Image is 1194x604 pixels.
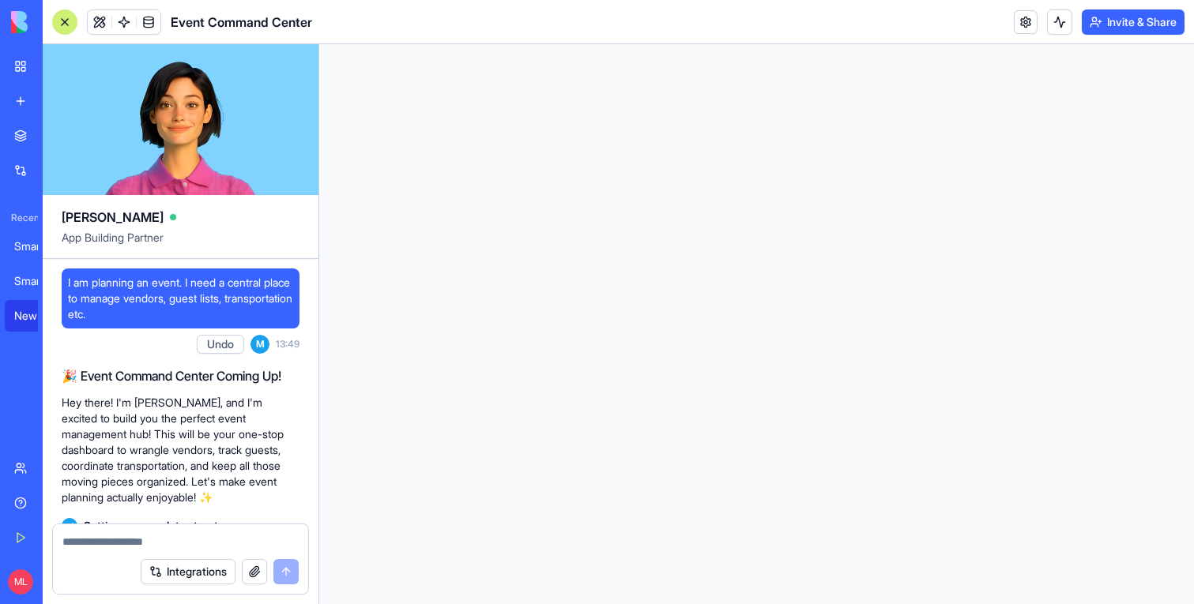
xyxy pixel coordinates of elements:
[84,518,235,534] span: Setting up your data structure
[62,366,299,385] h2: 🎉 Event Command Center Coming Up!
[1082,9,1185,35] button: Invite & Share
[62,208,164,227] span: [PERSON_NAME]
[5,265,68,297] a: Smart Document Portal
[8,569,33,595] span: ML
[62,230,299,258] span: App Building Partner
[5,300,68,332] a: New App
[250,335,269,354] span: M
[197,335,244,354] button: Undo
[5,231,68,262] a: Smart Document Portal
[62,395,299,505] p: Hey there! I'm [PERSON_NAME], and I'm excited to build you the perfect event management hub! This...
[276,338,299,351] span: 13:49
[14,273,58,289] div: Smart Document Portal
[5,212,38,224] span: Recent
[171,13,312,32] span: Event Command Center
[11,11,109,33] img: logo
[14,238,58,254] div: Smart Document Portal
[68,275,293,322] span: I am planning an event. I need a central place to manage vendors, guest lists, transportation etc.
[141,559,235,584] button: Integrations
[14,308,58,324] div: New App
